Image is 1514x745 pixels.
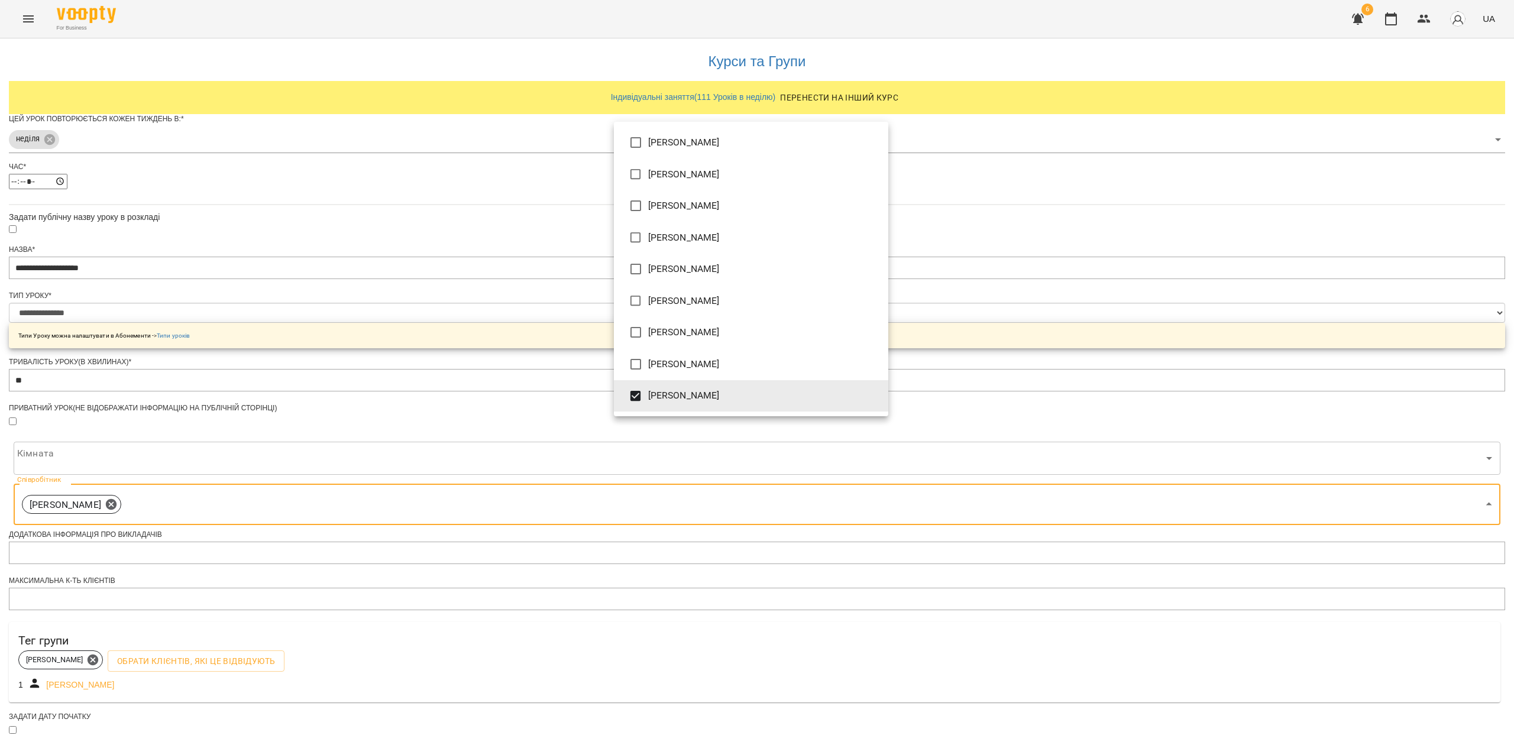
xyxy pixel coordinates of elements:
li: [PERSON_NAME] [614,316,888,348]
li: [PERSON_NAME] [614,190,888,222]
li: [PERSON_NAME] [614,222,888,254]
li: [PERSON_NAME] [614,285,888,317]
li: [PERSON_NAME] [614,158,888,190]
li: [PERSON_NAME] [614,127,888,158]
li: [PERSON_NAME] [614,348,888,380]
li: [PERSON_NAME] [614,253,888,285]
li: [PERSON_NAME] [614,380,888,412]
